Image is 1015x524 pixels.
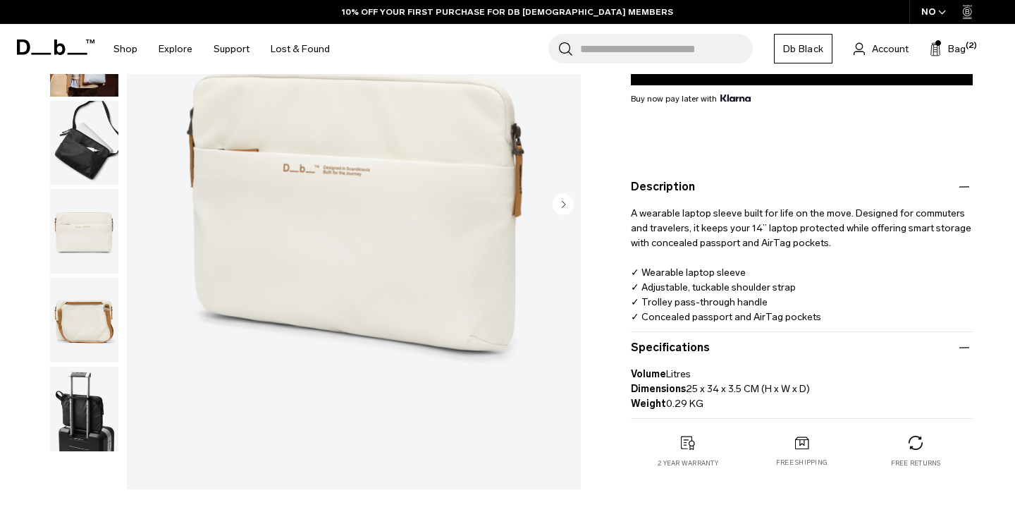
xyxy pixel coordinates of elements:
button: Specifications [631,339,973,356]
a: Db Black [774,34,832,63]
a: Shop [113,24,137,74]
img: Ramverk Laptop sleeve 14" Oatmilk [50,189,118,274]
p: 2 year warranty [658,458,718,468]
a: Account [854,40,909,57]
img: Ramverk Laptop sleeve 14" Oatmilk [50,367,118,451]
a: Explore [159,24,192,74]
button: Ramverk Laptop sleeve 14" Oatmilk [49,99,119,185]
img: {"height" => 20, "alt" => "Klarna"} [720,95,751,102]
nav: Main Navigation [103,24,340,74]
img: Ramverk Laptop sleeve 14" Oatmilk [50,278,118,362]
button: Ramverk Laptop sleeve 14" Oatmilk [49,366,119,452]
p: A wearable laptop sleeve built for life on the move. Designed for commuters and travelers, it kee... [631,195,973,324]
p: Litres 25 x 34 x 3.5 CM (H x W x D) 0.29 KG [631,356,973,411]
button: Ramverk Laptop sleeve 14" Oatmilk [49,188,119,274]
a: 10% OFF YOUR FIRST PURCHASE FOR DB [DEMOGRAPHIC_DATA] MEMBERS [342,6,673,18]
p: Free shipping [776,458,828,468]
button: Bag (2) [930,40,966,57]
strong: Dimensions [631,383,686,395]
strong: Volume [631,368,666,380]
span: Account [872,42,909,56]
span: (2) [966,40,977,52]
a: Lost & Found [271,24,330,74]
span: Buy now pay later with [631,92,751,105]
button: Ramverk Laptop sleeve 14" Oatmilk [49,277,119,363]
button: Next slide [553,194,574,218]
p: Free returns [891,458,941,468]
button: Description [631,178,973,195]
strong: Weight [631,398,666,410]
span: Bag [948,42,966,56]
a: Support [214,24,250,74]
img: Ramverk Laptop sleeve 14" Oatmilk [50,100,118,185]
